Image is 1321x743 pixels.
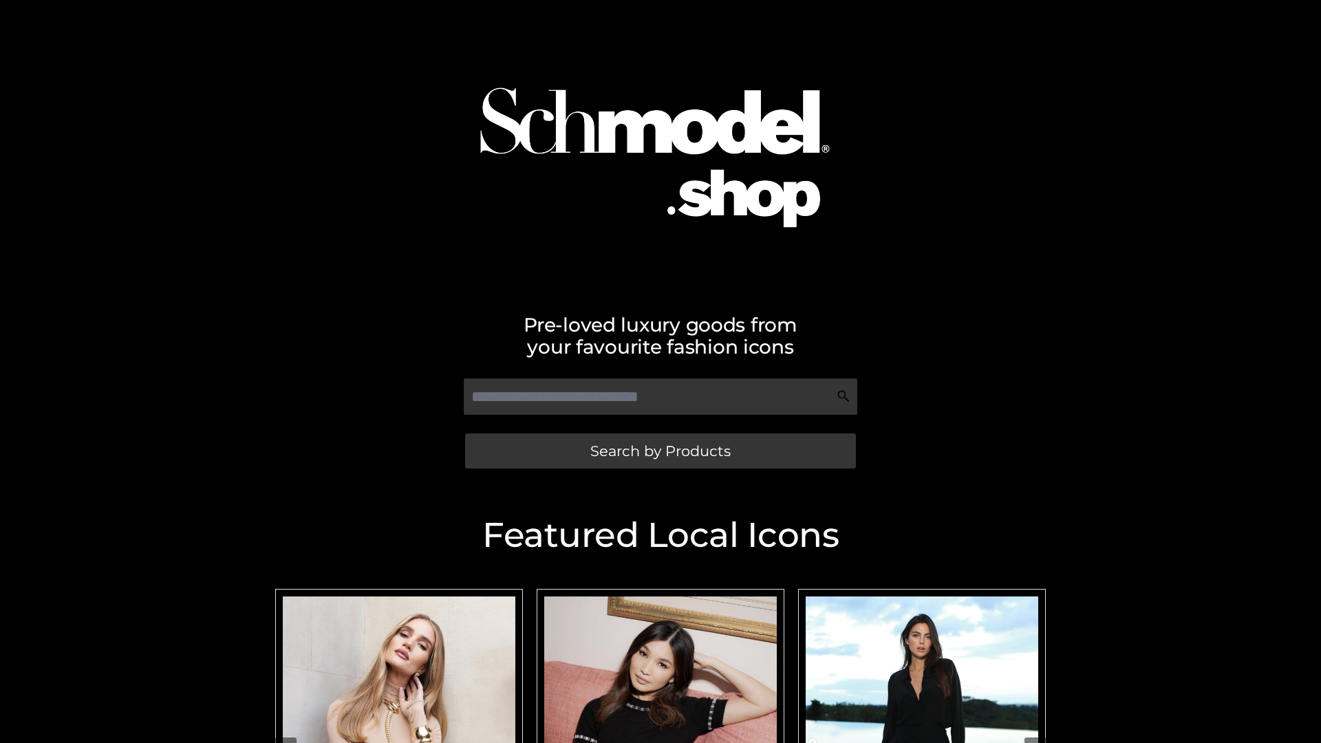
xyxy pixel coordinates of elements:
h2: Pre-loved luxury goods from your favourite fashion icons [268,314,1053,358]
a: Search by Products [465,433,856,469]
h2: Featured Local Icons​ [268,518,1053,552]
span: Search by Products [590,444,731,458]
img: Search Icon [837,389,850,403]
